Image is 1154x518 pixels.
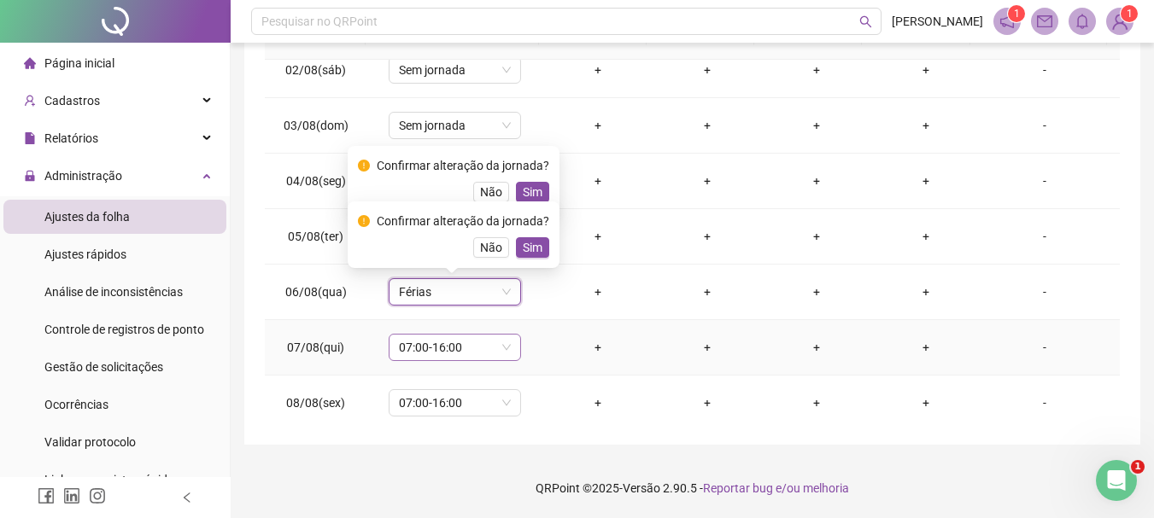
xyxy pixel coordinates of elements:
span: Não [480,183,502,201]
span: 07:00-16:00 [399,335,511,360]
span: facebook [38,487,55,504]
div: + [557,61,639,79]
span: 05/08(ter) [288,230,343,243]
img: 94488 [1107,9,1133,34]
div: - [994,282,1095,301]
div: + [885,393,967,412]
span: file [24,132,36,144]
span: instagram [89,487,106,504]
span: Validar protocolo [44,435,136,449]
span: home [24,57,36,69]
div: + [776,282,858,301]
span: Controle de registros de ponto [44,323,204,336]
button: Não [473,182,509,202]
span: user-add [24,95,36,107]
span: lock [24,170,36,182]
button: Sim [516,237,549,258]
span: left [181,492,193,503]
span: linkedin [63,487,80,504]
div: - [994,172,1095,190]
div: + [666,172,748,190]
div: + [666,227,748,246]
div: + [557,116,639,135]
span: 07:00-16:00 [399,390,511,416]
button: Sim [516,182,549,202]
span: Versão [623,481,660,495]
span: [PERSON_NAME] [892,12,983,31]
div: - [994,338,1095,357]
div: + [666,116,748,135]
div: Confirmar alteração da jornada? [377,212,549,230]
span: Ajustes da folha [44,210,130,224]
span: Link para registro rápido [44,473,174,486]
span: Cadastros [44,94,100,108]
span: Reportar bug e/ou melhoria [703,481,849,495]
div: + [776,338,858,357]
span: Sim [523,238,542,257]
div: + [885,116,967,135]
span: bell [1075,14,1090,29]
span: exclamation-circle [358,215,370,227]
span: Sim [523,183,542,201]
div: - [994,61,1095,79]
span: Gestão de solicitações [44,360,163,374]
div: + [666,282,748,301]
span: 07/08(qui) [287,340,344,354]
span: search [859,15,872,28]
span: Ajustes rápidos [44,247,126,261]
div: + [557,393,639,412]
span: 02/08(sáb) [285,63,346,77]
span: 1 [1131,460,1145,474]
div: - [994,116,1095,135]
div: + [776,61,858,79]
div: - [994,393,1095,412]
div: + [885,282,967,301]
span: 1 [1014,8,1020,20]
div: + [666,393,748,412]
div: + [776,116,858,135]
div: + [776,227,858,246]
footer: QRPoint © 2025 - 2.90.5 - [231,458,1154,518]
div: + [776,393,858,412]
div: + [557,282,639,301]
span: Sem jornada [399,57,511,83]
div: + [666,61,748,79]
sup: Atualize o seu contato no menu Meus Dados [1121,5,1138,22]
button: Não [473,237,509,258]
div: + [885,338,967,357]
span: Férias [399,279,511,305]
span: 1 [1127,8,1133,20]
div: + [885,172,967,190]
span: 06/08(qua) [285,285,347,299]
span: Sem jornada [399,113,511,138]
div: + [557,172,639,190]
div: Confirmar alteração da jornada? [377,156,549,175]
span: exclamation-circle [358,160,370,172]
span: 03/08(dom) [284,119,349,132]
div: + [666,338,748,357]
span: Administração [44,169,122,183]
div: + [885,227,967,246]
div: + [776,172,858,190]
div: + [557,338,639,357]
span: mail [1037,14,1052,29]
span: Página inicial [44,56,114,70]
span: 08/08(sex) [286,396,345,410]
span: Ocorrências [44,398,108,411]
span: notification [999,14,1015,29]
div: + [885,61,967,79]
sup: 1 [1008,5,1025,22]
span: Não [480,238,502,257]
span: 04/08(seg) [286,174,346,188]
iframe: Intercom live chat [1096,460,1137,501]
span: Análise de inconsistências [44,285,183,299]
span: Relatórios [44,131,98,145]
div: - [994,227,1095,246]
div: + [557,227,639,246]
